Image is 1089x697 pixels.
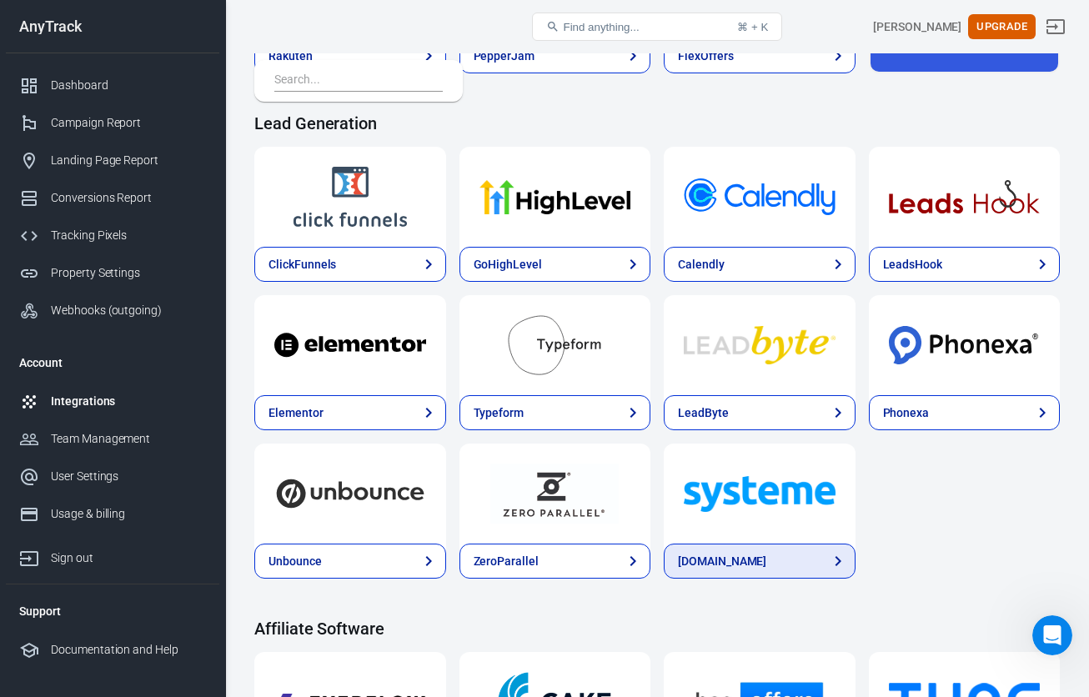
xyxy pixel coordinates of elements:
div: Landing Page Report [51,152,206,169]
img: Elementor [274,315,426,375]
div: LeadByte [678,404,729,422]
div: Documentation and Help [51,641,206,659]
div: ⌘ + K [737,21,768,33]
div: FlexOffers [678,48,734,65]
a: Systeme.io [664,444,856,544]
a: LeadByte [664,395,856,430]
div: ClickFunnels [268,256,336,273]
a: Phonexa [869,395,1061,430]
div: Phonexa [883,404,930,422]
img: Systeme.io [684,464,836,524]
img: LeadsHook [889,167,1041,227]
img: ZeroParallel [479,464,631,524]
div: Tracking Pixels [51,227,206,244]
div: [DOMAIN_NAME] [678,553,766,570]
a: Usage & billing [6,495,219,533]
li: Account [6,343,219,383]
h4: Lead Generation [254,113,1060,133]
div: Elementor [268,404,324,422]
div: Unbounce [268,553,322,570]
a: Unbounce [254,444,446,544]
a: Integrations [6,383,219,420]
a: [DOMAIN_NAME] [664,544,856,579]
a: PepperJam [459,38,651,73]
a: ZeroParallel [459,444,651,544]
div: Campaign Report [51,114,206,132]
a: LeadsHook [869,147,1061,247]
a: LeadsHook [869,247,1061,282]
a: Dashboard [6,67,219,104]
div: LeadsHook [883,256,943,273]
a: LeadByte [664,295,856,395]
button: Find anything...⌘ + K [532,13,782,41]
a: Team Management [6,420,219,458]
h4: Affiliate Software [254,619,1060,639]
a: Elementor [254,295,446,395]
a: Unbounce [254,544,446,579]
div: PepperJam [474,48,535,65]
div: Property Settings [51,264,206,282]
a: Sign out [6,533,219,577]
div: Usage & billing [51,505,206,523]
a: Conversions Report [6,179,219,217]
button: Upgrade [968,14,1036,40]
a: Calendly [664,247,856,282]
a: Tracking Pixels [6,217,219,254]
div: Calendly [678,256,725,273]
a: Typeform [459,395,651,430]
div: Dashboard [51,77,206,94]
img: LeadByte [684,315,836,375]
img: ClickFunnels [274,167,426,227]
img: GoHighLevel [479,167,631,227]
a: ZeroParallel [459,544,651,579]
input: Search... [274,70,436,92]
div: Account id: 0q2gjieR [873,18,961,36]
img: Calendly [684,167,836,227]
div: User Settings [51,468,206,485]
iframe: Intercom live chat [1032,615,1072,655]
div: Integrations [51,393,206,410]
a: Sign out [1036,7,1076,47]
div: GoHighLevel [474,256,542,273]
img: Phonexa [889,315,1041,375]
a: Elementor [254,395,446,430]
img: Unbounce [274,464,426,524]
a: Calendly [664,147,856,247]
a: Landing Page Report [6,142,219,179]
a: ClickFunnels [254,147,446,247]
div: ZeroParallel [474,553,539,570]
a: ClickFunnels [254,247,446,282]
a: Webhooks (outgoing) [6,292,219,329]
a: GoHighLevel [459,147,651,247]
div: Team Management [51,430,206,448]
div: Typeform [474,404,524,422]
img: Typeform [479,315,631,375]
a: FlexOffers [664,38,856,73]
a: GoHighLevel [459,247,651,282]
a: Phonexa [869,295,1061,395]
a: User Settings [6,458,219,495]
a: Typeform [459,295,651,395]
div: Rakuten [268,48,313,65]
span: Find anything... [563,21,639,33]
a: Campaign Report [6,104,219,142]
div: Conversions Report [51,189,206,207]
div: AnyTrack [6,19,219,34]
a: Property Settings [6,254,219,292]
a: Rakuten [254,38,446,73]
div: Webhooks (outgoing) [51,302,206,319]
div: Sign out [51,549,206,567]
li: Support [6,591,219,631]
